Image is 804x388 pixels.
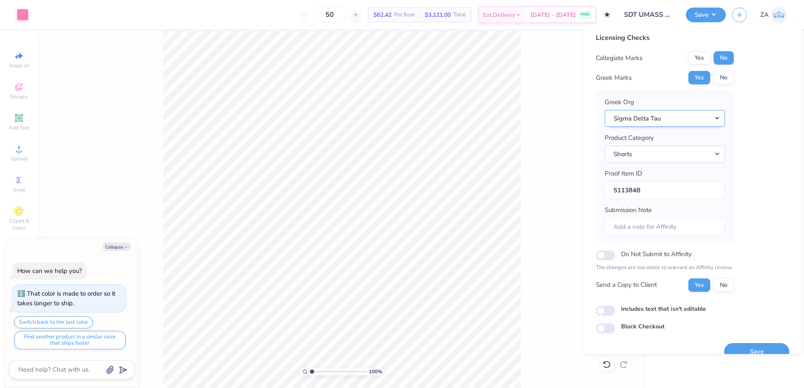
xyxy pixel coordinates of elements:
[596,33,734,43] div: Licensing Checks
[596,264,734,272] p: The changes are too minor to warrant an Affinity review.
[688,51,710,65] button: Yes
[4,218,34,231] span: Clipart & logos
[714,51,734,65] button: No
[605,218,725,236] input: Add a note for Affinity
[760,10,769,20] span: ZA
[621,249,692,260] label: Do Not Submit to Affinity
[453,10,466,19] span: Total
[771,7,787,23] img: Zuriel Alaba
[10,93,28,100] span: Designs
[686,8,726,22] button: Save
[373,10,391,19] span: $62.42
[605,146,725,163] button: Shorts
[605,169,642,178] label: Proof Item ID
[14,316,93,328] button: Switch back to the last color
[688,278,710,292] button: Yes
[605,205,652,215] label: Submission Note
[605,110,725,127] button: Sigma Delta Tau
[621,322,664,331] label: Block Checkout
[13,186,26,193] span: Greek
[596,73,632,83] div: Greek Marks
[483,10,515,19] span: Est. Delivery
[14,331,126,349] button: Find another product in a similar color that ships faster
[11,155,27,162] span: Upload
[688,71,710,84] button: Yes
[103,242,131,251] button: Collapse
[714,278,734,292] button: No
[621,304,706,313] label: Includes text that isn't editable
[581,12,590,18] span: FREE
[9,124,29,131] span: Add Text
[714,71,734,84] button: No
[618,6,680,23] input: Untitled Design
[760,7,787,23] a: ZA
[17,289,115,307] div: That color is made to order so it takes longer to ship.
[313,7,346,22] input: – –
[425,10,451,19] span: $3,121.00
[9,62,29,69] span: Image AI
[724,343,789,360] button: Save
[605,97,634,107] label: Greek Org
[530,10,576,19] span: [DATE] - [DATE]
[605,133,654,143] label: Product Category
[596,280,657,290] div: Send a Copy to Client
[596,53,643,63] div: Collegiate Marks
[369,368,382,375] span: 100 %
[394,10,415,19] span: Per Item
[17,267,82,275] div: How can we help you?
